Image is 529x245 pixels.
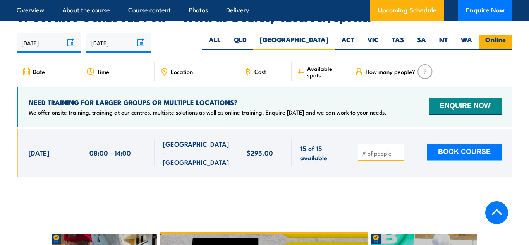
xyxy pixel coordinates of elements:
[427,144,502,161] button: BOOK COURSE
[17,12,512,22] h2: UPCOMING SCHEDULE FOR - "Work as a safety observer/spotter"
[202,35,227,50] label: ALL
[253,35,335,50] label: [GEOGRAPHIC_DATA]
[33,68,45,75] span: Date
[29,148,49,157] span: [DATE]
[385,35,410,50] label: TAS
[361,35,385,50] label: VIC
[86,33,150,53] input: To date
[29,108,386,116] p: We offer onsite training, training at our centres, multisite solutions as well as online training...
[247,148,273,157] span: $295.00
[366,68,415,75] span: How many people?
[410,35,433,50] label: SA
[227,35,253,50] label: QLD
[29,98,386,106] h4: NEED TRAINING FOR LARGER GROUPS OR MULTIPLE LOCATIONS?
[454,35,479,50] label: WA
[163,139,230,166] span: [GEOGRAPHIC_DATA] - [GEOGRAPHIC_DATA]
[335,35,361,50] label: ACT
[362,149,401,157] input: # of people
[97,68,109,75] span: Time
[300,144,341,162] span: 15 of 15 available
[433,35,454,50] label: NT
[254,68,266,75] span: Cost
[307,65,344,78] span: Available spots
[17,33,81,53] input: From date
[479,35,512,50] label: Online
[429,98,502,115] button: ENQUIRE NOW
[171,68,193,75] span: Location
[89,148,131,157] span: 08:00 - 14:00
